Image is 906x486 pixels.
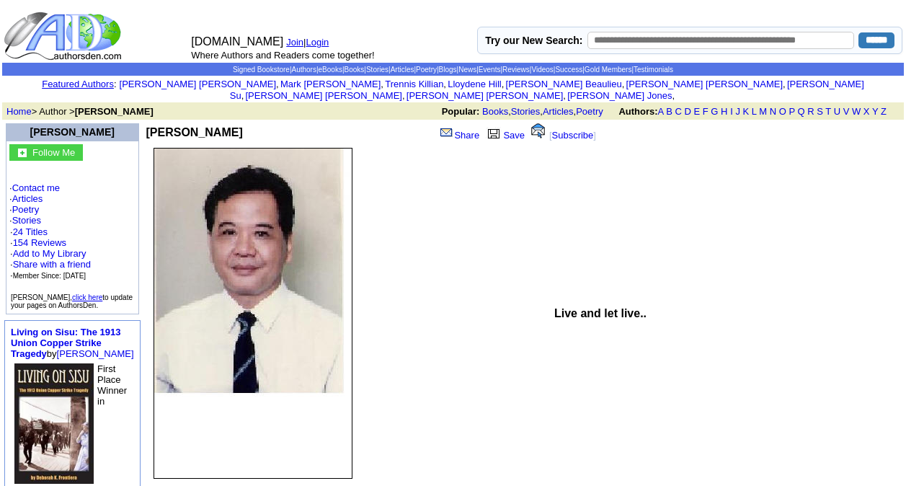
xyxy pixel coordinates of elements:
a: Stories [366,66,388,74]
a: V [843,106,850,117]
a: W [852,106,861,117]
img: logo_ad.gif [4,11,125,61]
font: [ [549,130,552,141]
font: i [446,81,448,89]
a: Stories [12,215,41,226]
a: L [752,106,757,117]
a: [PERSON_NAME] [PERSON_NAME] [246,90,402,101]
a: Books [482,106,508,117]
a: [PERSON_NAME] [30,126,115,138]
a: P [789,106,794,117]
font: | [303,37,334,48]
font: i [566,92,567,100]
a: A [658,106,664,117]
a: U [834,106,840,117]
a: [PERSON_NAME] [57,348,134,359]
a: Y [872,106,878,117]
a: [PERSON_NAME] Su [230,79,864,101]
b: Live and let live.. [554,307,647,319]
font: , , , [442,106,900,117]
font: i [383,81,385,89]
font: i [786,81,787,89]
a: Testimonials [634,66,673,74]
a: N [770,106,776,117]
a: Articles [391,66,414,74]
font: Where Authors and Readers come together! [191,50,374,61]
a: D [684,106,690,117]
a: Gold Members [585,66,632,74]
font: Member Since: [DATE] [13,272,86,280]
a: Poetry [416,66,437,74]
font: Follow Me [32,147,75,158]
a: Login [306,37,329,48]
a: News [458,66,476,74]
a: [PERSON_NAME] Beaulieu [506,79,622,89]
img: library.gif [486,127,502,138]
a: [PERSON_NAME] [PERSON_NAME] [407,90,563,101]
img: 41321.jpg [154,148,352,479]
font: · · · · [9,182,136,281]
a: Events [479,66,501,74]
a: Featured Authors [42,79,114,89]
a: K [743,106,750,117]
a: O [779,106,786,117]
font: by [11,327,134,359]
a: Success [555,66,582,74]
a: [PERSON_NAME] [PERSON_NAME] [120,79,276,89]
a: Authors [291,66,316,74]
a: Articles [543,106,574,117]
a: Poetry [12,204,40,215]
span: | | | | | | | | | | | | | | [233,66,673,74]
a: Articles [12,193,43,204]
a: Subscribe [552,130,594,141]
a: Share with a friend [13,259,91,270]
font: i [279,81,280,89]
font: · · [10,226,91,280]
font: , , , , , , , , , , [120,79,864,101]
font: [DOMAIN_NAME] [191,35,283,48]
a: F [703,106,709,117]
b: Authors: [618,106,657,117]
a: I [730,106,733,117]
a: [PERSON_NAME] Jones [567,90,672,101]
font: i [675,92,676,100]
a: Z [881,106,887,117]
a: Books [345,66,365,74]
a: B [666,106,672,117]
a: Signed Bookstore [233,66,290,74]
a: click here [72,293,102,301]
font: i [624,81,626,89]
a: E [693,106,700,117]
a: Q [797,106,804,117]
font: i [504,81,505,89]
a: eBooks [319,66,342,74]
a: 154 Reviews [13,237,66,248]
a: Home [6,106,32,117]
a: S [817,106,823,117]
a: J [735,106,740,117]
a: Reviews [502,66,530,74]
a: Join [286,37,303,48]
a: R [807,106,814,117]
font: i [244,92,245,100]
font: [PERSON_NAME], to update your pages on AuthorsDen. [11,293,133,309]
a: X [863,106,870,117]
font: · · · [10,248,91,280]
a: Share [439,130,479,141]
a: C [675,106,681,117]
font: ] [593,130,596,141]
img: gc.jpg [18,149,27,157]
a: [PERSON_NAME] [PERSON_NAME] [626,79,783,89]
label: Try our New Search: [485,35,582,46]
a: Contact me [12,182,60,193]
a: Blogs [439,66,457,74]
a: Videos [531,66,553,74]
b: [PERSON_NAME] [75,106,154,117]
a: Poetry [576,106,603,117]
a: H [721,106,727,117]
img: alert.gif [531,123,545,138]
b: [PERSON_NAME] [146,126,243,138]
img: 32343.jpg [14,363,94,484]
a: M [759,106,767,117]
